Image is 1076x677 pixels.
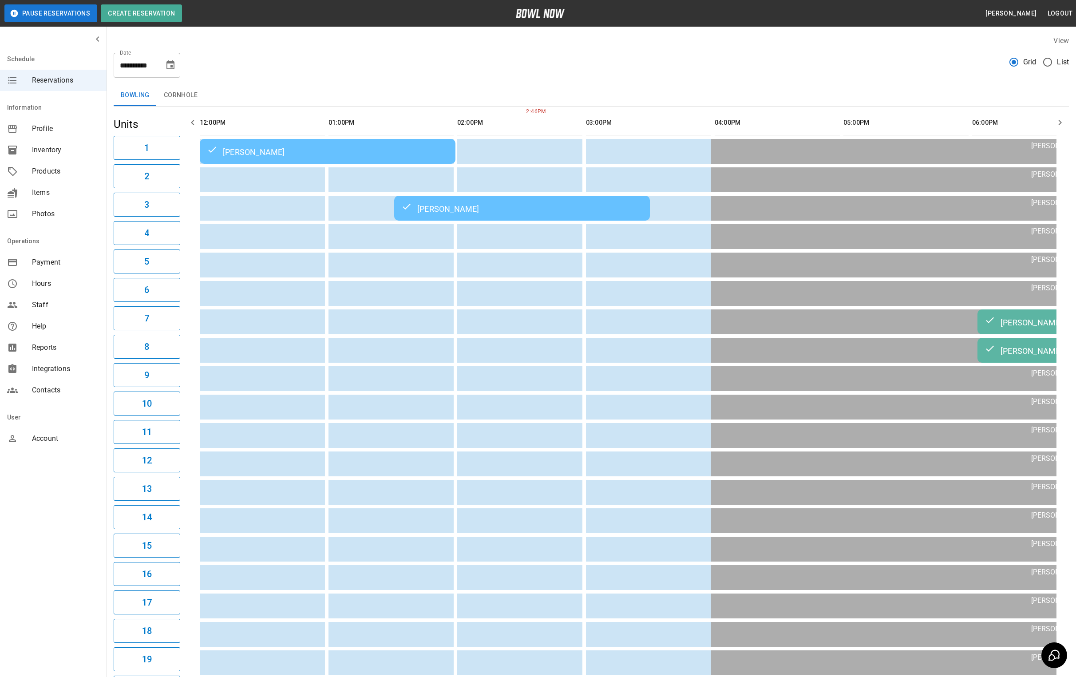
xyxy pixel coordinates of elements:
button: Choose date, selected date is Aug 21, 2025 [162,56,179,74]
th: 12:00PM [200,110,325,135]
span: Payment [32,257,99,268]
button: 3 [114,193,180,217]
button: Logout [1044,5,1076,22]
button: 7 [114,306,180,330]
button: 8 [114,335,180,359]
span: 2:46PM [524,107,526,116]
button: 11 [114,420,180,444]
button: 1 [114,136,180,160]
h6: 5 [144,254,149,269]
img: logo [516,9,565,18]
label: View [1053,36,1069,45]
h6: 3 [144,198,149,212]
h6: 14 [142,510,152,524]
button: Bowling [114,85,157,106]
h6: 4 [144,226,149,240]
span: Help [32,321,99,332]
h6: 10 [142,396,152,411]
h6: 17 [142,595,152,610]
span: Profile [32,123,99,134]
button: 19 [114,647,180,671]
button: 6 [114,278,180,302]
button: 16 [114,562,180,586]
h6: 11 [142,425,152,439]
h6: 16 [142,567,152,581]
button: Pause Reservations [4,4,97,22]
span: Inventory [32,145,99,155]
th: 03:00PM [586,110,711,135]
h6: 13 [142,482,152,496]
span: Products [32,166,99,177]
button: 5 [114,249,180,273]
h6: 15 [142,538,152,553]
span: Integrations [32,364,99,374]
span: Photos [32,209,99,219]
div: [PERSON_NAME] [207,146,448,157]
button: [PERSON_NAME] [982,5,1040,22]
span: Grid [1023,57,1036,67]
h6: 12 [142,453,152,467]
button: 17 [114,590,180,614]
button: 15 [114,534,180,558]
button: Cornhole [157,85,205,106]
span: Account [32,433,99,444]
h6: 19 [142,652,152,666]
h6: 7 [144,311,149,325]
button: 18 [114,619,180,643]
h6: 1 [144,141,149,155]
h6: 18 [142,624,152,638]
h5: Units [114,117,180,131]
button: 9 [114,363,180,387]
h6: 8 [144,340,149,354]
button: 2 [114,164,180,188]
span: Reports [32,342,99,353]
h6: 9 [144,368,149,382]
button: 14 [114,505,180,529]
span: Contacts [32,385,99,396]
button: 12 [114,448,180,472]
th: 02:00PM [457,110,582,135]
h6: 2 [144,169,149,183]
span: Items [32,187,99,198]
span: Reservations [32,75,99,86]
div: [PERSON_NAME] [401,203,643,214]
button: 4 [114,221,180,245]
th: 01:00PM [328,110,454,135]
span: Hours [32,278,99,289]
button: Create Reservation [101,4,182,22]
button: 13 [114,477,180,501]
div: inventory tabs [114,85,1069,106]
h6: 6 [144,283,149,297]
button: 10 [114,392,180,416]
span: List [1057,57,1069,67]
span: Staff [32,300,99,310]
